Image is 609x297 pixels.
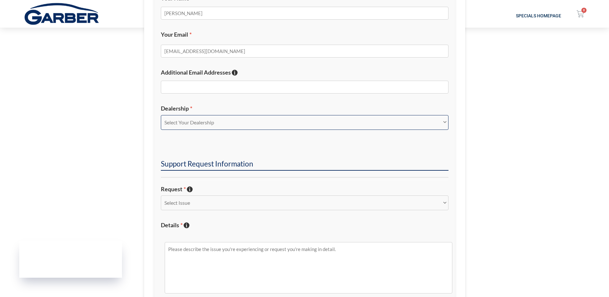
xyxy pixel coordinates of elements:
[161,159,448,171] h2: Support Request Information
[161,221,183,229] span: Details
[161,185,186,193] span: Request
[161,31,448,38] label: Your Email
[161,69,231,76] span: Additional Email Addresses
[161,105,448,112] label: Dealership
[19,241,122,278] iframe: Garber Digital Marketing Status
